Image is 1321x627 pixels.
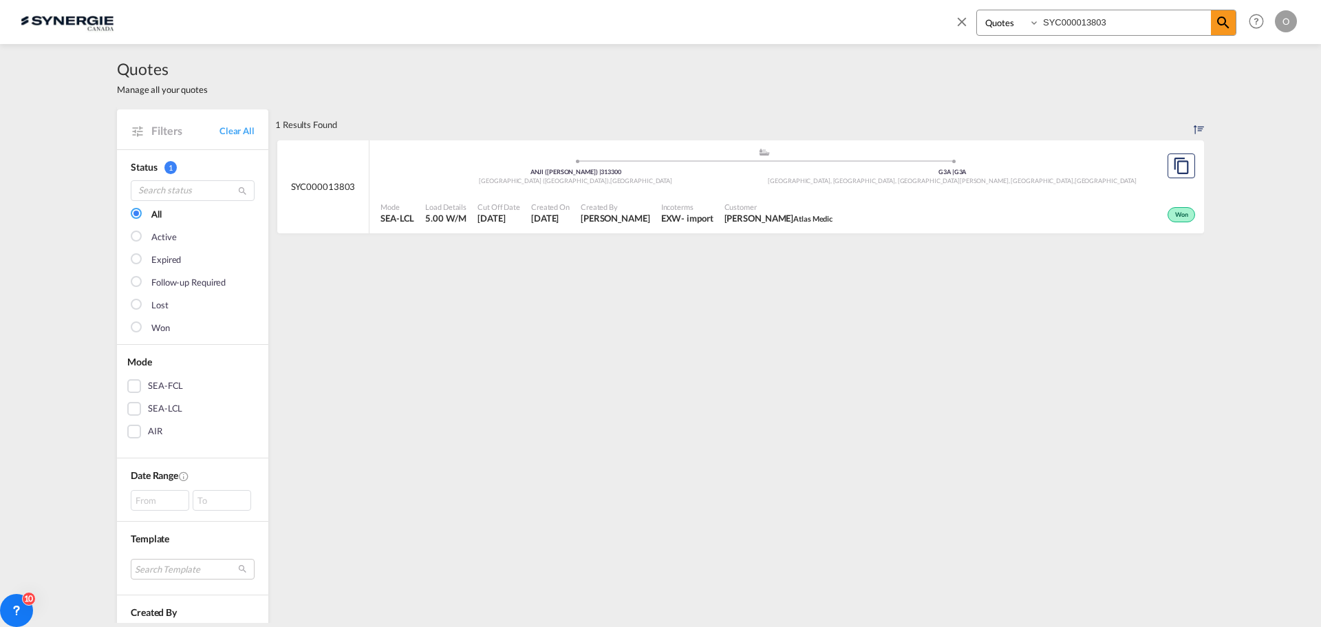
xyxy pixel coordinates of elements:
[1275,10,1297,32] div: O
[237,186,248,196] md-icon: icon-magnify
[127,379,258,393] md-checkbox: SEA-FCL
[531,202,570,212] span: Created On
[131,533,169,544] span: Template
[131,469,178,481] span: Date Range
[1215,14,1232,31] md-icon: icon-magnify
[127,425,258,438] md-checkbox: AIR
[131,161,157,173] span: Status
[117,83,208,96] span: Manage all your quotes
[151,276,226,290] div: Follow-up Required
[151,321,170,335] div: Won
[724,202,833,212] span: Customer
[1194,109,1204,140] div: Sort by: Created On
[1168,207,1195,222] div: Won
[1168,153,1195,178] button: Copy Quote
[531,212,570,224] span: 5 Aug 2025
[610,177,672,184] span: [GEOGRAPHIC_DATA]
[599,168,601,176] span: |
[954,14,969,29] md-icon: icon-close
[425,202,466,212] span: Load Details
[425,213,466,224] span: 5.00 W/M
[601,168,621,176] span: 313300
[581,202,650,212] span: Created By
[938,168,954,176] span: G3A
[768,177,1074,184] span: [GEOGRAPHIC_DATA], [GEOGRAPHIC_DATA], [GEOGRAPHIC_DATA][PERSON_NAME], [GEOGRAPHIC_DATA]
[127,402,258,416] md-checkbox: SEA-LCL
[131,160,255,174] div: Status 1
[1173,158,1190,174] md-icon: assets/icons/custom/copyQuote.svg
[1245,10,1275,34] div: Help
[1073,177,1075,184] span: ,
[10,555,58,606] iframe: Chat
[1245,10,1268,33] span: Help
[148,402,182,416] div: SEA-LCL
[681,212,713,224] div: - import
[178,471,189,482] md-icon: Created On
[131,180,255,201] input: Search status
[954,168,967,176] span: G3A
[193,490,251,511] div: To
[793,214,833,223] span: Atlas Medic
[609,177,610,184] span: ,
[219,125,255,137] a: Clear All
[117,58,208,80] span: Quotes
[148,425,162,438] div: AIR
[275,109,337,140] div: 1 Results Found
[131,490,255,511] span: From To
[151,208,162,222] div: All
[479,177,610,184] span: [GEOGRAPHIC_DATA] ([GEOGRAPHIC_DATA])
[756,149,773,156] md-icon: assets/icons/custom/ship-fill.svg
[291,180,356,193] span: SYC000013803
[277,140,1204,234] div: SYC000013803 assets/icons/custom/ship-fill.svgassets/icons/custom/roll-o-plane.svgOrigin ChinaDes...
[661,202,713,212] span: Incoterms
[581,212,650,224] span: Karen Mercier
[380,202,414,212] span: Mode
[954,10,976,43] span: icon-close
[151,299,169,312] div: Lost
[724,212,833,224] span: Jessie Vigneau Atlas Medic
[1040,10,1211,34] input: Enter Quotation Number
[127,356,152,368] span: Mode
[1175,211,1192,220] span: Won
[131,606,177,618] span: Created By
[477,202,520,212] span: Cut Off Date
[21,6,114,37] img: 1f56c880d42311ef80fc7dca854c8e59.png
[164,161,177,174] span: 1
[1075,177,1137,184] span: [GEOGRAPHIC_DATA]
[151,253,181,267] div: Expired
[131,490,189,511] div: From
[1211,10,1236,35] span: icon-magnify
[661,212,682,224] div: EXW
[148,379,183,393] div: SEA-FCL
[952,168,954,176] span: |
[530,168,601,176] span: ANJI ([PERSON_NAME])
[151,231,176,244] div: Active
[151,123,219,138] span: Filters
[477,212,520,224] span: 5 Aug 2025
[661,212,713,224] div: EXW import
[380,212,414,224] span: SEA-LCL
